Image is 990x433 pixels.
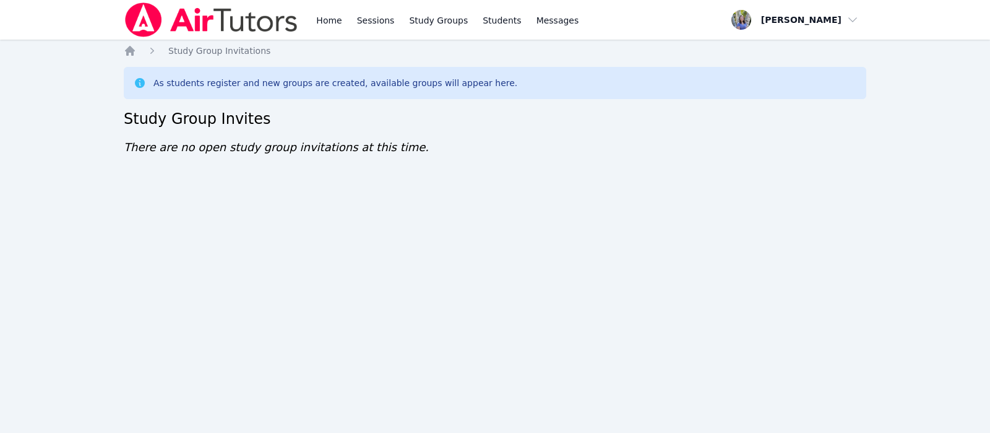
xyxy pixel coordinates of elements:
[168,45,270,57] a: Study Group Invitations
[124,109,866,129] h2: Study Group Invites
[536,14,579,27] span: Messages
[168,46,270,56] span: Study Group Invitations
[153,77,517,89] div: As students register and new groups are created, available groups will appear here.
[124,141,429,154] span: There are no open study group invitations at this time.
[124,2,299,37] img: Air Tutors
[124,45,866,57] nav: Breadcrumb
